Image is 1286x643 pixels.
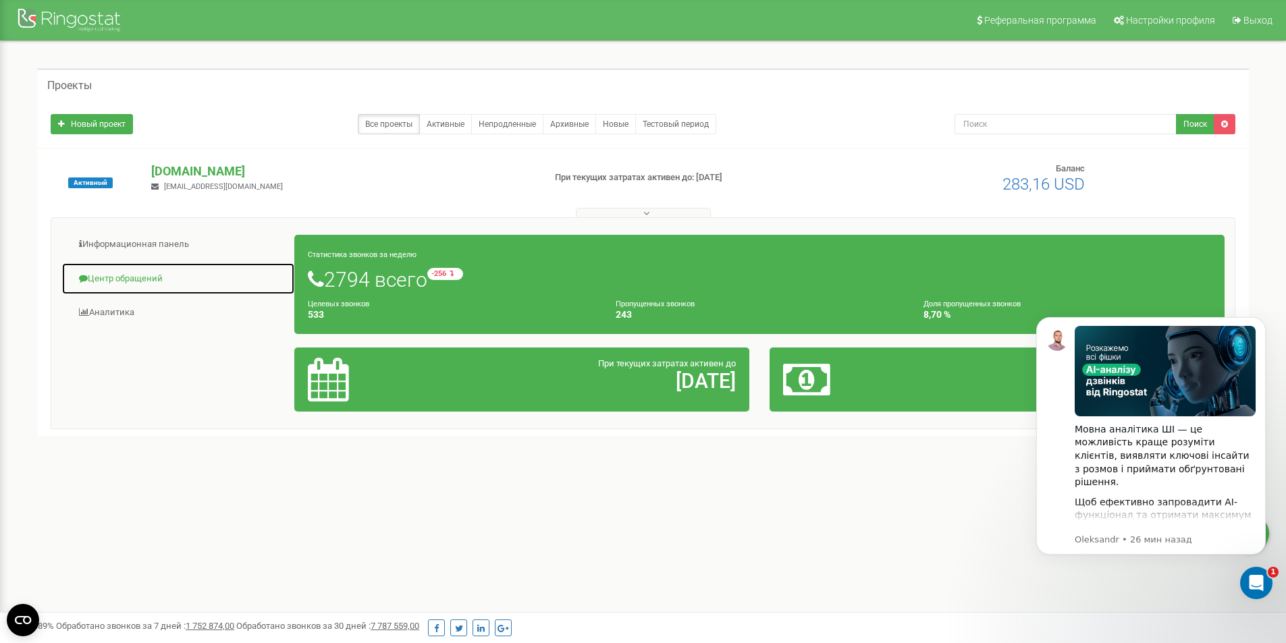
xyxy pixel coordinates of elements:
a: Центр обращений [61,262,295,296]
span: Обработано звонков за 30 дней : [236,621,419,631]
span: Баланс [1056,163,1085,173]
small: -256 [427,268,463,280]
span: Активный [68,177,113,188]
input: Поиск [955,114,1177,134]
span: [EMAIL_ADDRESS][DOMAIN_NAME] [164,182,283,191]
span: 283,16 USD [1002,175,1085,194]
u: 7 787 559,00 [371,621,419,631]
iframe: Intercom live chat [1240,567,1272,599]
a: Новый проект [51,114,133,134]
small: Доля пропущенных звонков [923,300,1021,308]
h1: 2794 всего [308,268,1211,291]
span: Выход [1243,15,1272,26]
a: Все проекты [358,114,420,134]
h4: 8,70 % [923,310,1211,320]
h4: 243 [616,310,903,320]
p: При текущих затратах активен до: [DATE] [555,171,836,184]
a: Активные [419,114,472,134]
h2: [DATE] [457,370,736,392]
span: Реферальная программа [984,15,1096,26]
a: Тестовый период [635,114,716,134]
h2: 282,77 $ [932,370,1211,392]
h4: 533 [308,310,595,320]
a: Информационная панель [61,228,295,261]
small: Статистика звонков за неделю [308,250,417,259]
a: Непродленные [471,114,543,134]
span: Обработано звонков за 7 дней : [56,621,234,631]
button: Open CMP widget [7,604,39,636]
small: Пропущенных звонков [616,300,695,308]
h5: Проекты [47,80,92,92]
span: 1 [1268,567,1279,578]
a: Аналитика [61,296,295,329]
p: [DOMAIN_NAME] [151,163,533,180]
button: Поиск [1176,114,1214,134]
span: При текущих затратах активен до [598,358,736,368]
a: Архивные [543,114,596,134]
span: Настройки профиля [1126,15,1215,26]
iframe: Intercom notifications сообщение [1016,297,1286,607]
a: Новые [595,114,636,134]
u: 1 752 874,00 [186,621,234,631]
small: Целевых звонков [308,300,369,308]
